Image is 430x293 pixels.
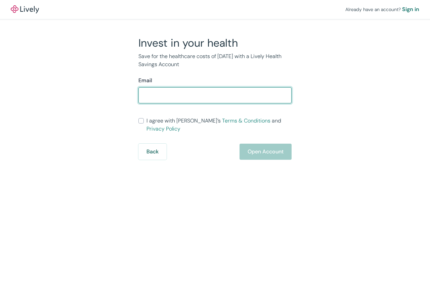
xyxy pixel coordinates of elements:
a: Terms & Conditions [222,117,270,124]
a: Sign in [402,5,419,13]
div: Already have an account? [345,5,419,13]
a: Privacy Policy [146,125,180,132]
a: LivelyLively [11,5,39,13]
label: Email [138,77,152,85]
p: Save for the healthcare costs of [DATE] with a Lively Health Savings Account [138,52,292,68]
h2: Invest in your health [138,36,292,50]
span: I agree with [PERSON_NAME]’s and [146,117,292,133]
img: Lively [11,5,39,13]
button: Back [138,144,167,160]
